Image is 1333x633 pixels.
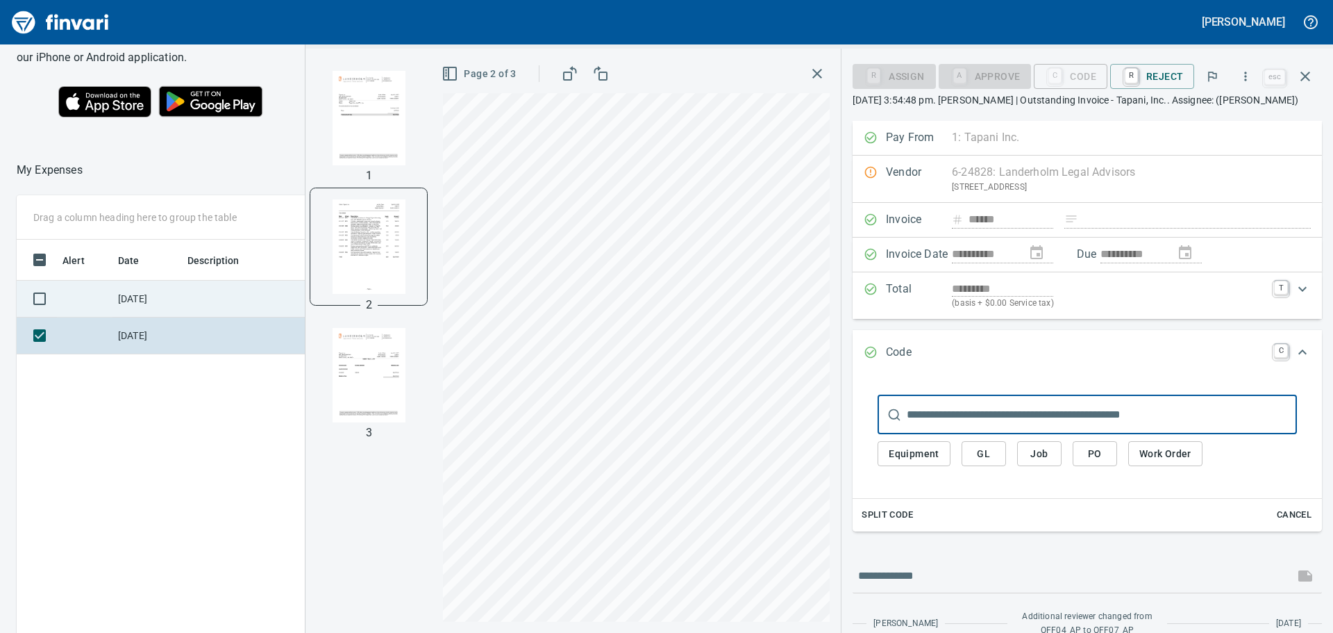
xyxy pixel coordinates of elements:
span: Work Order [1139,445,1191,463]
a: C [1274,344,1288,358]
button: Flag [1197,61,1227,92]
p: Drag a column heading here to group the table [33,211,237,224]
nav: breadcrumb [17,162,83,179]
p: My Expenses [17,162,83,179]
span: Date [118,252,140,269]
span: GL [973,445,995,463]
button: [PERSON_NAME] [1198,11,1289,33]
img: Page 3 [321,328,416,422]
div: Code [1034,69,1107,81]
p: Total [886,281,952,311]
button: Page 2 of 3 [439,61,521,87]
span: Job [1028,445,1050,463]
button: Work Order [1128,441,1202,467]
span: PO [1084,445,1106,463]
a: T [1274,281,1288,295]
img: Finvari [8,6,112,39]
h5: [PERSON_NAME] [1202,15,1285,29]
span: [PERSON_NAME] [873,617,938,631]
button: More [1230,61,1261,92]
p: 2 [366,297,372,313]
img: Page 2 [321,199,416,294]
span: Description [187,252,240,269]
td: [DATE] [112,281,182,318]
div: Assign [853,69,935,81]
span: This records your message into the invoice and notifies anyone mentioned [1289,559,1322,593]
button: Job [1017,441,1062,467]
p: (basis + $0.00 Service tax) [952,297,1266,311]
img: Page 1 [321,71,416,165]
span: [DATE] [1276,617,1301,631]
div: Expand [853,376,1322,532]
div: Coding Required [939,69,1032,81]
button: Cancel [1272,504,1316,526]
div: Expand [853,330,1322,376]
span: Split Code [862,507,913,523]
p: [DATE] 3:54:48 pm. [PERSON_NAME] | Outstanding Invoice - Tapani, Inc.. Assignee: ([PERSON_NAME]) [853,93,1322,107]
button: RReject [1110,64,1194,89]
a: R [1125,68,1138,83]
button: Equipment [878,441,950,467]
a: esc [1264,69,1285,85]
h6: You can also control your card and submit expenses from our iPhone or Android application. [17,28,312,67]
td: [DATE] [112,318,182,354]
div: Expand [853,272,1322,319]
img: Get it on Google Play [151,79,271,124]
button: GL [962,441,1006,467]
span: Equipment [889,445,939,463]
span: Alert [62,252,85,269]
span: Alert [62,252,103,269]
span: Page 2 of 3 [444,65,516,83]
span: Reject [1121,65,1183,88]
span: Date [118,252,158,269]
p: Code [886,344,952,362]
button: Split Code [858,504,916,526]
span: Description [187,252,258,269]
img: Download on the App Store [58,86,151,117]
p: 3 [366,425,372,441]
button: PO [1073,441,1117,467]
span: Cancel [1275,507,1313,523]
span: Close invoice [1261,60,1322,93]
p: 1 [366,167,372,184]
